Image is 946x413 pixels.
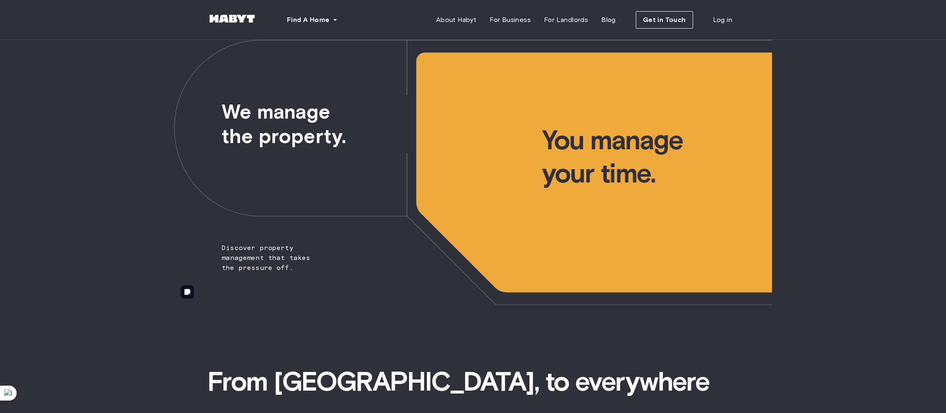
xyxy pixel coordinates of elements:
a: About Habyt [429,12,483,28]
img: Habyt [207,15,257,23]
a: For Landlords [537,12,595,28]
span: For Landlords [544,15,588,25]
span: Discover property management that takes the pressure off. [174,40,326,273]
span: Log in [713,15,732,25]
button: Find A Home [280,12,344,28]
a: Log in [706,12,739,28]
span: Get in Touch [643,15,686,25]
span: For Business [490,15,531,25]
span: From [GEOGRAPHIC_DATA], to everywhere [207,365,739,398]
a: Blog [595,12,622,28]
span: Find A Home [287,15,329,25]
button: Get in Touch [636,11,693,29]
span: About Habyt [436,15,476,25]
span: Blog [601,15,616,25]
span: You manage your time. [542,40,772,190]
a: For Business [483,12,537,28]
img: we-make-moves-not-waiting-lists [174,40,772,305]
